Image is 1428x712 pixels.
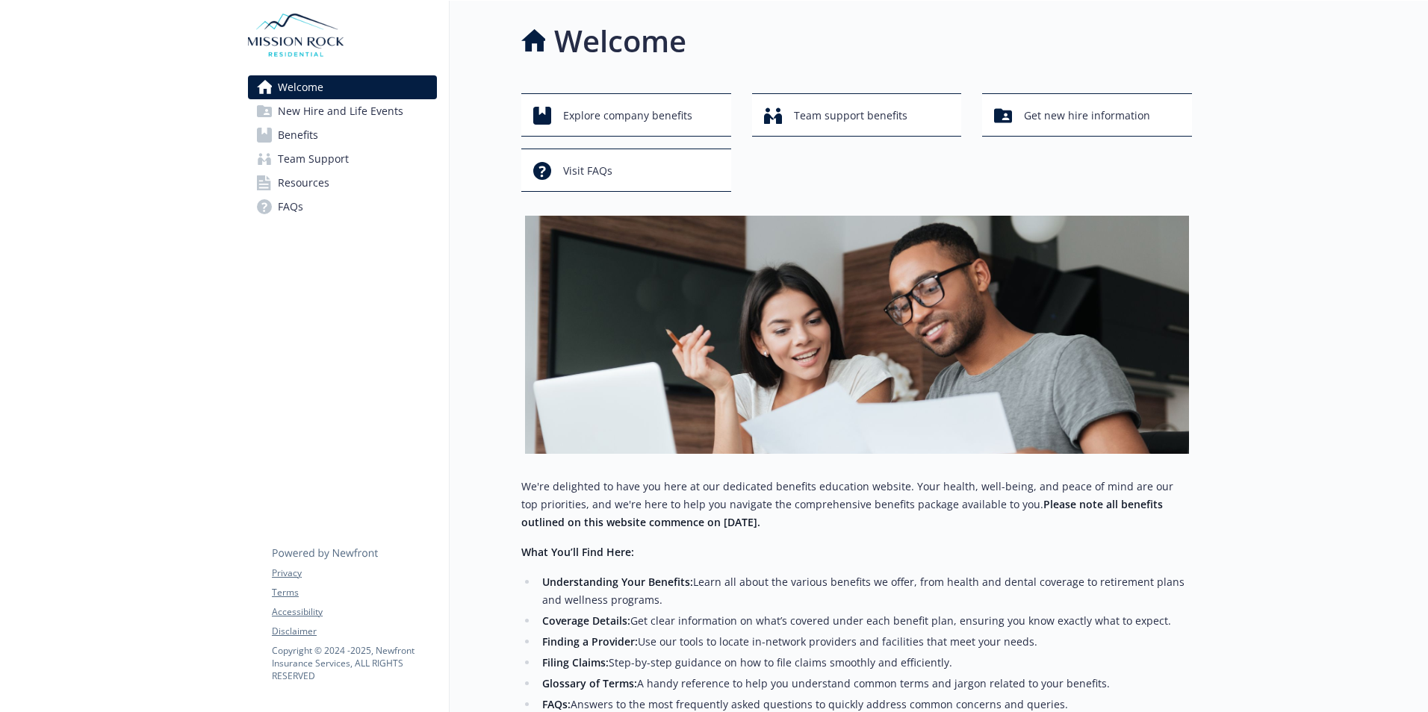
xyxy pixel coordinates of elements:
[278,75,323,99] span: Welcome
[278,171,329,195] span: Resources
[248,99,437,123] a: New Hire and Life Events
[278,195,303,219] span: FAQs
[538,612,1192,630] li: Get clear information on what’s covered under each benefit plan, ensuring you know exactly what t...
[1024,102,1150,130] span: Get new hire information
[538,633,1192,651] li: Use our tools to locate in-network providers and facilities that meet your needs.
[542,575,693,589] strong: Understanding Your Benefits:
[538,573,1192,609] li: Learn all about the various benefits we offer, from health and dental coverage to retirement plan...
[521,478,1192,531] p: We're delighted to have you here at our dedicated benefits education website. Your health, well-b...
[542,697,571,711] strong: FAQs:
[278,99,403,123] span: New Hire and Life Events
[248,171,437,195] a: Resources
[248,195,437,219] a: FAQs
[272,586,436,599] a: Terms
[542,634,638,649] strong: Finding a Provider:
[248,75,437,99] a: Welcome
[563,157,612,185] span: Visit FAQs
[538,675,1192,693] li: A handy reference to help you understand common terms and jargon related to your benefits.
[538,654,1192,672] li: Step-by-step guidance on how to file claims smoothly and efficiently.
[752,93,962,137] button: Team support benefits
[794,102,907,130] span: Team support benefits
[563,102,692,130] span: Explore company benefits
[982,93,1192,137] button: Get new hire information
[272,605,436,619] a: Accessibility
[542,676,637,690] strong: Glossary of Terms:
[272,625,436,638] a: Disclaimer
[248,147,437,171] a: Team Support
[278,123,318,147] span: Benefits
[542,613,630,628] strong: Coverage Details:
[554,19,686,63] h1: Welcome
[525,216,1189,454] img: overview page banner
[278,147,349,171] span: Team Support
[248,123,437,147] a: Benefits
[272,644,436,682] p: Copyright © 2024 - 2025 , Newfront Insurance Services, ALL RIGHTS RESERVED
[521,545,634,559] strong: What You’ll Find Here:
[521,93,731,137] button: Explore company benefits
[272,566,436,580] a: Privacy
[542,655,609,669] strong: Filing Claims:
[521,149,731,192] button: Visit FAQs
